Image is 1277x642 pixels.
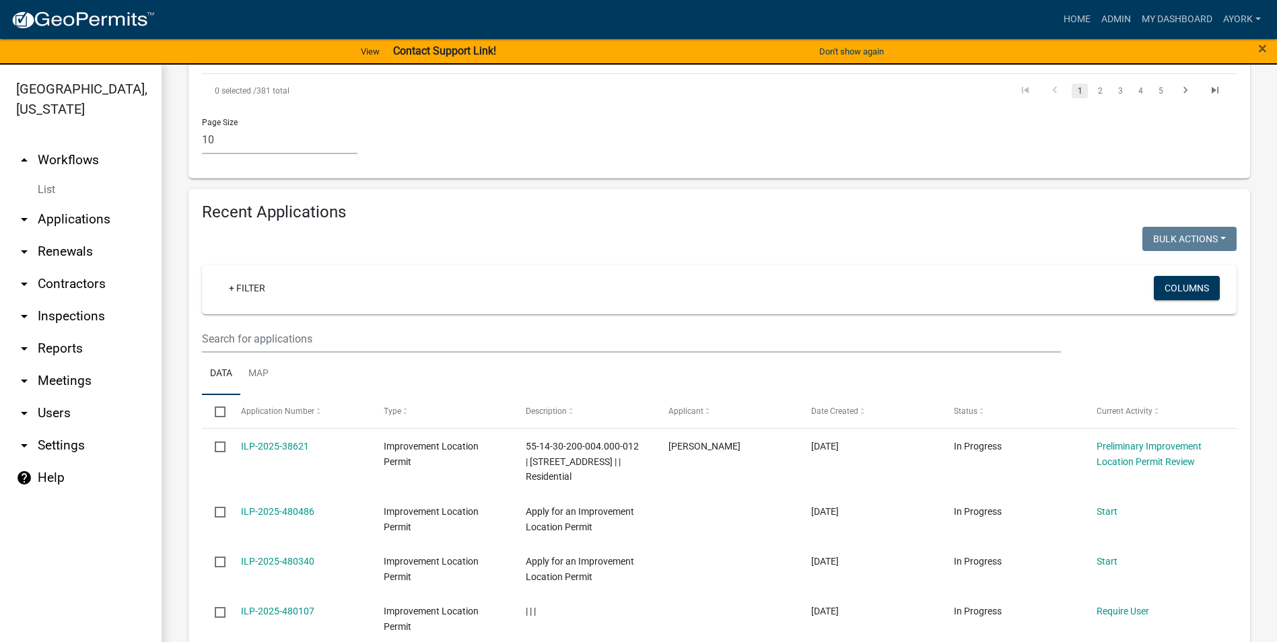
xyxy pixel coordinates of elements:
[1258,39,1267,58] span: ×
[384,441,479,467] span: Improvement Location Permit
[16,470,32,486] i: help
[202,395,228,427] datatable-header-cell: Select
[1132,83,1148,98] a: 4
[202,325,1061,353] input: Search for applications
[16,373,32,389] i: arrow_drop_down
[1097,441,1202,467] a: Preliminary Improvement Location Permit Review
[1058,7,1096,32] a: Home
[1136,7,1218,32] a: My Dashboard
[241,406,314,416] span: Application Number
[384,606,479,632] span: Improvement Location Permit
[668,441,740,452] span: Diana Skirvin
[241,606,314,616] a: ILP-2025-480107
[1173,83,1198,98] a: go to next page
[16,437,32,454] i: arrow_drop_down
[1070,79,1090,102] li: page 1
[241,556,314,567] a: ILP-2025-480340
[941,395,1084,427] datatable-header-cell: Status
[16,341,32,357] i: arrow_drop_down
[240,353,277,396] a: Map
[526,606,536,616] span: | | |
[513,395,656,427] datatable-header-cell: Description
[202,74,611,108] div: 381 total
[954,606,1002,616] span: In Progress
[811,556,839,567] span: 09/18/2025
[1090,79,1110,102] li: page 2
[1084,395,1227,427] datatable-header-cell: Current Activity
[1097,556,1117,567] a: Start
[1097,606,1149,616] a: Require User
[16,152,32,168] i: arrow_drop_up
[1097,506,1117,517] a: Start
[355,40,385,63] a: View
[241,441,309,452] a: ILP-2025-38621
[1154,276,1220,300] button: Columns
[393,44,496,57] strong: Contact Support Link!
[16,211,32,227] i: arrow_drop_down
[1012,83,1038,98] a: go to first page
[16,244,32,260] i: arrow_drop_down
[526,441,639,483] span: 55-14-30-200-004.000-012 | 4230 RAILROAD RD | | Residential
[954,506,1002,517] span: In Progress
[526,506,634,532] span: Apply for an Improvement Location Permit
[1072,83,1088,98] a: 1
[668,406,703,416] span: Applicant
[954,441,1002,452] span: In Progress
[526,406,567,416] span: Description
[1258,40,1267,57] button: Close
[228,395,370,427] datatable-header-cell: Application Number
[1112,83,1128,98] a: 3
[954,556,1002,567] span: In Progress
[954,406,977,416] span: Status
[1110,79,1130,102] li: page 3
[1202,83,1228,98] a: go to last page
[814,40,889,63] button: Don't show again
[798,395,941,427] datatable-header-cell: Date Created
[811,406,858,416] span: Date Created
[218,276,276,300] a: + Filter
[1150,79,1171,102] li: page 5
[202,353,240,396] a: Data
[370,395,513,427] datatable-header-cell: Type
[384,556,479,582] span: Improvement Location Permit
[811,506,839,517] span: 09/18/2025
[241,506,314,517] a: ILP-2025-480486
[1218,7,1266,32] a: ayork
[16,276,32,292] i: arrow_drop_down
[811,441,839,452] span: 09/18/2025
[16,308,32,324] i: arrow_drop_down
[215,86,256,96] span: 0 selected /
[656,395,798,427] datatable-header-cell: Applicant
[1097,406,1152,416] span: Current Activity
[16,405,32,421] i: arrow_drop_down
[1096,7,1136,32] a: Admin
[1130,79,1150,102] li: page 4
[1092,83,1108,98] a: 2
[202,203,1237,222] h4: Recent Applications
[384,406,401,416] span: Type
[1142,227,1237,251] button: Bulk Actions
[811,606,839,616] span: 09/17/2025
[526,556,634,582] span: Apply for an Improvement Location Permit
[384,506,479,532] span: Improvement Location Permit
[1152,83,1169,98] a: 5
[1042,83,1068,98] a: go to previous page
